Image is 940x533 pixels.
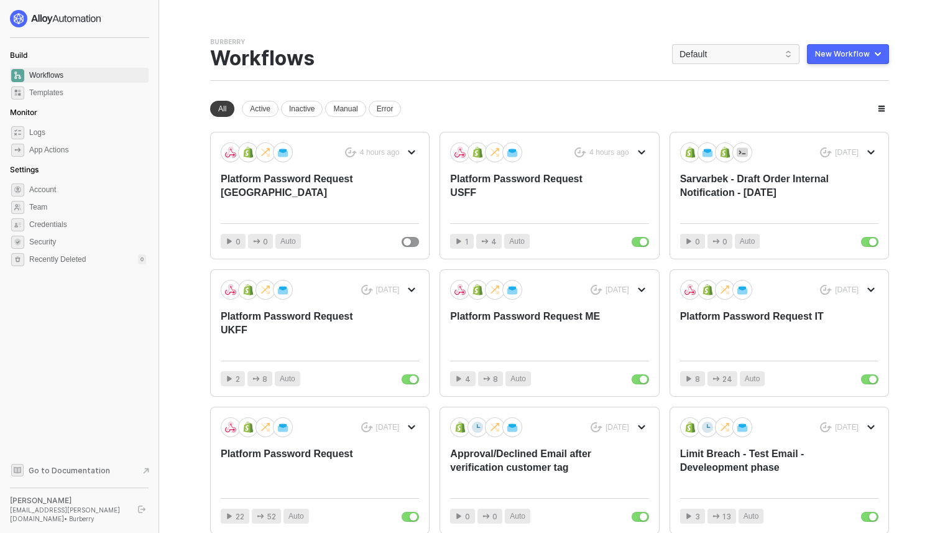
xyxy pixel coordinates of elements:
span: 0 [695,236,700,248]
span: Auto [288,511,304,522]
span: icon-app-actions [483,375,491,382]
span: icon-success-page [361,285,373,295]
div: [PERSON_NAME] [10,496,127,506]
div: Platform Password Request [GEOGRAPHIC_DATA] [221,172,379,213]
span: Auto [510,511,525,522]
span: Settings [10,165,39,174]
img: icon [489,284,500,295]
img: icon [507,422,518,433]
div: Workflows [210,47,315,70]
span: icon-app-actions [482,512,490,520]
span: 22 [236,511,244,522]
div: Active [242,101,279,117]
span: Auto [510,373,526,385]
img: icon [277,284,288,295]
img: icon [260,147,271,158]
img: icon [684,284,696,295]
span: logout [138,506,145,513]
img: icon [454,147,466,158]
span: 0 [465,511,470,522]
img: icon [719,147,730,158]
span: 2 [236,373,240,385]
span: icon-arrow-down [408,286,415,294]
img: icon [489,147,500,158]
img: icon [225,422,236,433]
span: Credentials [29,217,146,232]
span: Monitor [10,108,37,117]
img: icon [454,284,466,295]
span: icon-app-actions [712,238,720,245]
span: icon-arrow-down [638,149,645,156]
img: icon [702,284,713,295]
span: 0 [722,236,727,248]
img: icon [702,422,713,433]
span: 8 [262,373,267,385]
img: icon [260,284,271,295]
span: icon-app-actions [252,375,260,382]
div: Manual [325,101,366,117]
img: logo [10,10,102,27]
span: icon-arrow-down [638,286,645,294]
div: [DATE] [606,285,629,295]
span: 52 [267,511,276,522]
span: Auto [280,373,295,385]
span: icon-success-page [345,147,357,158]
img: icon [719,422,730,433]
span: Go to Documentation [29,465,110,476]
span: icon-success-page [591,285,602,295]
img: icon [242,147,254,158]
span: icon-app-actions [11,144,24,157]
div: Platform Password Request USFF [450,172,609,213]
div: Platform Password Request ME [450,310,609,351]
span: icon-arrow-down [867,286,875,294]
span: 0 [236,236,241,248]
img: icon [225,284,236,295]
img: icon [684,147,696,158]
div: [DATE] [376,422,400,433]
span: icon-app-actions [712,375,720,382]
span: icon-success-page [820,285,832,295]
span: security [11,236,24,249]
div: [DATE] [376,285,400,295]
a: logo [10,10,149,27]
img: icon [507,284,518,295]
img: icon [260,422,271,433]
span: 13 [722,511,731,522]
span: icon-arrow-down [867,424,875,431]
span: Team [29,200,146,215]
span: 4 [465,373,471,385]
div: Error [369,101,402,117]
span: 0 [263,236,268,248]
img: icon [684,422,696,433]
span: icon-logs [11,126,24,139]
span: 4 [491,236,497,248]
div: Sarvarbek - Draft Order Internal Notification - [DATE] [680,172,839,213]
div: New Workflow [815,49,870,59]
div: 0 [138,254,146,264]
span: documentation [11,464,24,476]
div: All [210,101,234,117]
span: icon-success-page [820,422,832,433]
div: [EMAIL_ADDRESS][PERSON_NAME][DOMAIN_NAME] • Burberry [10,506,127,523]
img: icon [242,284,254,295]
span: Security [29,234,146,249]
span: Build [10,50,27,60]
div: [DATE] [835,285,859,295]
span: Default [680,45,792,63]
img: icon [472,422,483,433]
img: icon [225,147,236,158]
span: dashboard [11,69,24,82]
div: Platform Password Request UKFF [221,310,379,351]
span: 0 [492,511,497,522]
span: icon-arrow-down [638,424,645,431]
span: 24 [722,373,732,385]
img: icon [719,284,730,295]
span: Recently Deleted [29,254,86,265]
span: marketplace [11,86,24,100]
span: Auto [509,236,525,248]
span: settings [11,253,24,266]
div: [DATE] [835,147,859,158]
div: 4 hours ago [360,147,399,158]
span: icon-arrow-down [408,149,415,156]
span: Auto [744,511,759,522]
